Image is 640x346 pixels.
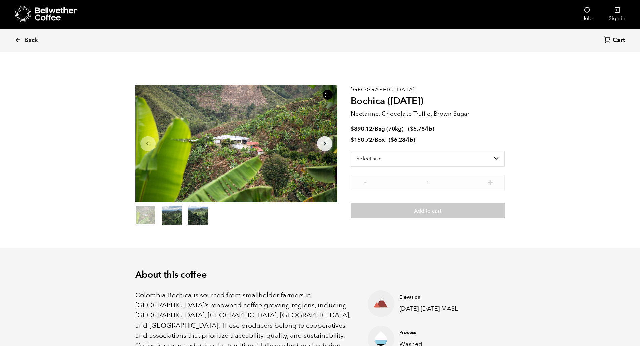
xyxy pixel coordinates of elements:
[604,36,627,45] a: Cart
[486,178,495,185] button: +
[351,109,505,118] p: Nectarine, Chocolate Truffle, Brown Sugar
[399,294,463,301] h4: Elevation
[399,304,463,313] p: [DATE]-[DATE] MASL
[372,136,375,144] span: /
[391,136,394,144] span: $
[351,203,505,218] button: Add to cart
[391,136,406,144] bdi: 6.28
[399,329,463,336] h4: Process
[351,96,505,107] h2: Bochica ([DATE])
[375,136,385,144] span: Box
[351,125,354,133] span: $
[361,178,369,185] button: -
[389,136,415,144] span: ( )
[410,125,425,133] bdi: 5.78
[351,136,354,144] span: $
[24,36,38,44] span: Back
[135,269,505,280] h2: About this coffee
[425,125,432,133] span: /lb
[351,136,372,144] bdi: 150.72
[410,125,413,133] span: $
[375,125,404,133] span: Bag (70kg)
[408,125,434,133] span: ( )
[372,125,375,133] span: /
[613,36,625,44] span: Cart
[406,136,413,144] span: /lb
[351,125,372,133] bdi: 890.12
